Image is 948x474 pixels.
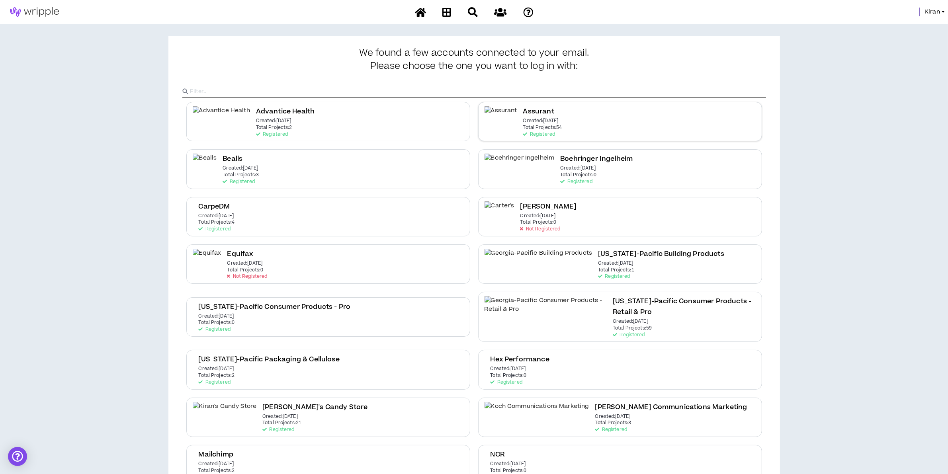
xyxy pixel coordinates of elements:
[613,296,755,318] h2: [US_STATE]-Pacific Consumer Products - Retail & Pro
[233,220,269,225] p: Total Projects: 4
[321,319,356,324] p: Created: [DATE]
[193,201,227,219] img: CarpeDM
[319,373,356,378] p: Total Projects: 2
[227,249,253,259] h2: Equifax
[262,427,294,433] p: Registered
[227,274,267,279] p: Not Registered
[485,201,514,219] img: Carter's
[233,201,264,212] h2: CarpeDM
[321,326,357,331] p: Total Projects: 0
[223,154,242,164] h2: Bealls
[598,249,724,259] h2: [US_STATE]-Pacific Building Products
[560,166,596,171] p: Created: [DATE]
[560,179,592,185] p: Registered
[193,402,257,420] img: Kiran's Candy Store
[520,213,556,219] p: Created: [DATE]
[595,402,747,413] h2: [PERSON_NAME] Communications Marketing
[485,402,589,420] img: Koch Communications Marketing
[549,380,581,385] p: Registered
[613,326,652,331] p: Total Projects: 59
[193,249,221,267] img: Equifax
[510,468,546,474] p: Total Projects: 0
[8,447,27,466] div: Open Intercom Messenger
[598,274,630,279] p: Registered
[520,201,577,212] h2: [PERSON_NAME]
[370,61,578,72] span: Please choose the one you want to log in with:
[925,8,940,16] span: Kiran
[485,449,504,467] img: NCR
[223,172,259,178] p: Total Projects: 3
[485,106,517,124] img: Assurant
[549,366,584,372] p: Created: [DATE]
[595,414,631,419] p: Created: [DATE]
[262,414,298,419] p: Created: [DATE]
[319,354,460,365] h2: [US_STATE]-Pacific Packaging & Cellulose
[193,296,315,314] img: Georgia-Pacific Consumer Products - Pro
[233,226,264,232] p: Registered
[233,213,268,219] p: Created: [DATE]
[485,296,607,314] img: Georgia-Pacific Consumer Products - Retail & Pro
[321,296,464,318] h2: [US_STATE]-Pacific Consumer Products - Pro
[256,106,315,117] h2: Advantice Health
[595,420,631,426] p: Total Projects: 3
[256,132,288,137] p: Registered
[193,354,313,372] img: Georgia-Pacific Packaging & Cellulose
[256,125,292,131] p: Total Projects: 2
[613,319,648,324] p: Created: [DATE]
[595,427,627,433] p: Registered
[485,154,555,172] img: Boehringer Ingelheim
[223,166,258,171] p: Created: [DATE]
[598,261,633,266] p: Created: [DATE]
[319,366,355,372] p: Created: [DATE]
[520,220,557,225] p: Total Projects: 0
[223,179,254,185] p: Registered
[520,226,561,232] p: Not Registered
[190,86,766,98] input: Filter..
[193,449,230,467] img: Mailchimp
[523,106,554,117] h2: Assurant
[510,449,524,460] h2: NCR
[549,373,585,378] p: Total Projects: 0
[523,125,562,131] p: Total Projects: 54
[613,332,645,338] p: Registered
[262,402,367,413] h2: [PERSON_NAME]'s Candy Store
[560,154,633,164] h2: Boehringer Ingelheim
[193,106,250,124] img: Advantice Health
[236,449,270,460] h2: Mailchimp
[598,267,634,273] p: Total Projects: 1
[256,118,291,124] p: Created: [DATE]
[227,267,263,273] p: Total Projects: 0
[227,261,262,266] p: Created: [DATE]
[523,132,555,137] p: Registered
[236,461,271,467] p: Created: [DATE]
[193,154,217,172] img: Bealls
[549,354,608,365] h2: Hex Performance
[319,380,351,385] p: Registered
[510,461,545,467] p: Created: [DATE]
[485,354,543,372] img: Hex Performance
[560,172,596,178] p: Total Projects: 0
[523,118,559,124] p: Created: [DATE]
[182,48,766,72] h3: We found a few accounts connected to your email.
[321,332,352,338] p: Registered
[236,468,272,474] p: Total Projects: 2
[485,249,592,267] img: Georgia-Pacific Building Products
[262,420,301,426] p: Total Projects: 21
